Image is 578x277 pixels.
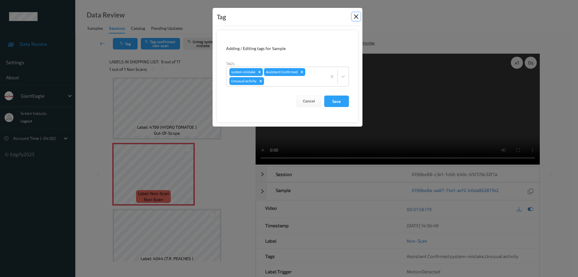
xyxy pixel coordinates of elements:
[226,46,349,52] div: Adding / Editing tags for Sample
[299,68,305,76] div: Remove Assistant Confirmed
[226,61,235,66] label: Tags
[217,12,226,22] div: Tag
[297,96,321,107] button: Cancel
[264,68,299,76] div: Assistant Confirmed
[257,77,264,85] div: Remove Unusual activity
[229,77,257,85] div: Unusual activity
[352,12,360,21] button: Close
[256,68,263,76] div: Remove system-mistake
[324,96,349,107] button: Save
[229,68,256,76] div: system-mistake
